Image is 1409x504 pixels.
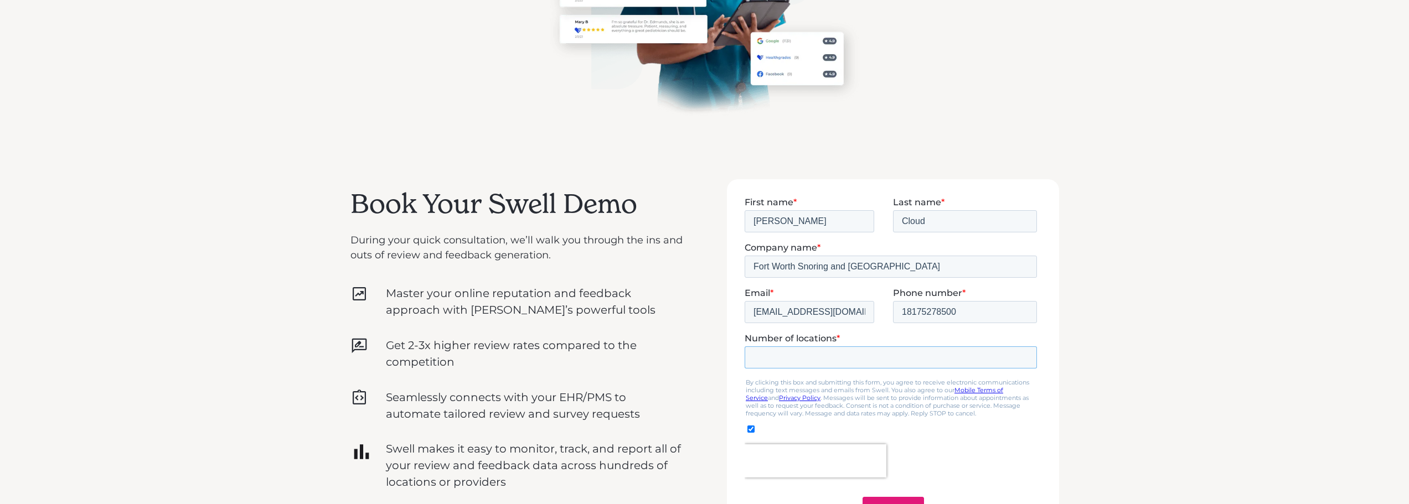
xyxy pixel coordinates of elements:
[386,389,683,422] p: Seamlessly connects with your EHR/PMS to automate tailored review and survey requests
[350,188,683,220] h2: Book Your Swell Demo
[386,337,683,370] p: Get 2-3x higher review rates compared to the competition
[386,285,683,318] p: Master your online reputation and feedback approach with [PERSON_NAME]’s powerful tools
[350,233,683,263] p: During your quick consultation, we’ll walk you through the ins and outs of review and feedback ge...
[386,440,683,490] p: Swell makes it easy to monitor, track, and report all of your review and feedback data across hun...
